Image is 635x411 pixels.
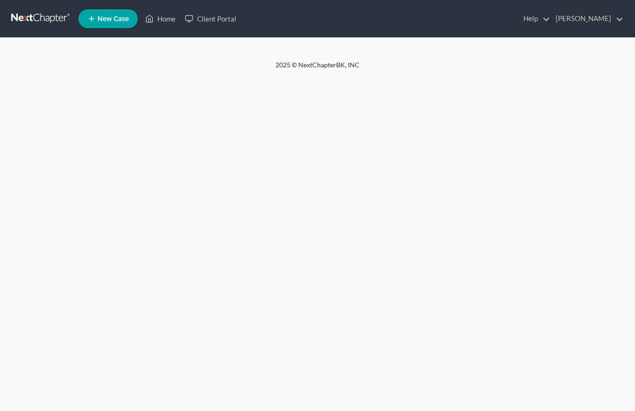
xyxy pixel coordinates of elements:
[519,10,550,27] a: Help
[551,10,623,27] a: [PERSON_NAME]
[180,10,241,27] a: Client Portal
[141,10,180,27] a: Home
[78,9,138,28] new-legal-case-button: New Case
[51,60,584,77] div: 2025 © NextChapterBK, INC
